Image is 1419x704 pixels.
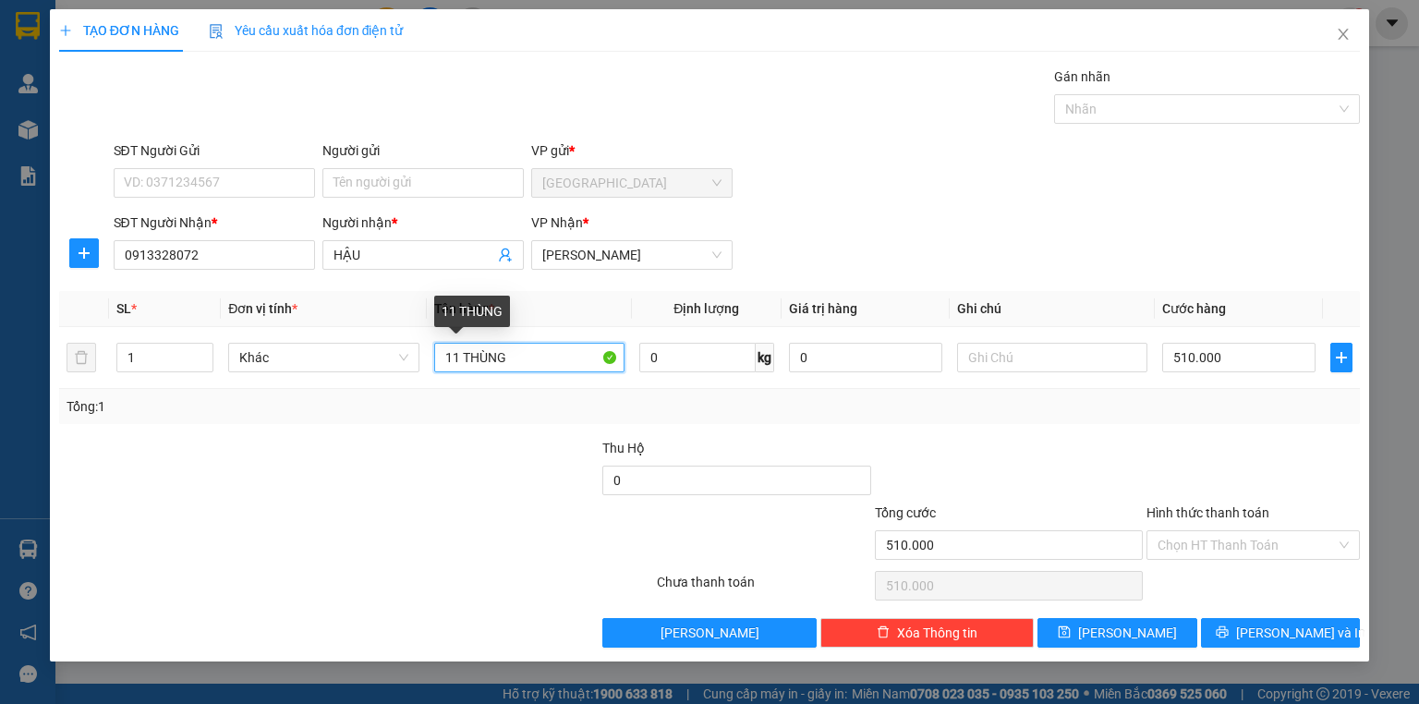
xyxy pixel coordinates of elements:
span: Tổng cước [875,505,936,520]
div: Người gửi [322,140,524,161]
span: plus [59,24,72,37]
button: save[PERSON_NAME] [1037,618,1197,648]
span: save [1058,625,1071,640]
input: VD: Bàn, Ghế [434,343,625,372]
div: Người nhận [322,212,524,233]
span: [PERSON_NAME] và In [1236,623,1365,643]
span: [PERSON_NAME]: [7,115,122,132]
span: Thu Hộ [602,441,645,455]
p: VP [GEOGRAPHIC_DATA]: [7,67,270,112]
span: [PERSON_NAME] [1078,623,1177,643]
button: Close [1317,9,1369,61]
strong: NHƯ QUỲNH [51,7,226,42]
div: SĐT Người Gửi [114,140,315,161]
span: SL [116,301,131,316]
strong: 342 [PERSON_NAME], P1, Q10, TP.HCM - 0931 556 979 [7,69,268,112]
button: plus [69,238,99,268]
span: close [1336,27,1351,42]
div: VP gửi [531,140,733,161]
button: [PERSON_NAME] [602,618,816,648]
span: TẠO ĐƠN HÀNG [59,23,179,38]
span: user-add [498,248,513,262]
button: delete [67,343,96,372]
span: plus [1331,350,1352,365]
button: printer[PERSON_NAME] và In [1201,618,1361,648]
span: VP Nhận [531,215,583,230]
span: [PERSON_NAME] [661,623,759,643]
span: Định lượng [673,301,739,316]
label: Hình thức thanh toán [1146,505,1269,520]
label: Gán nhãn [1054,69,1110,84]
button: deleteXóa Thông tin [820,618,1034,648]
button: plus [1330,343,1352,372]
span: delete [877,625,890,640]
span: Sài Gòn [542,169,722,197]
span: Tên hàng [434,301,494,316]
div: Tổng: 1 [67,396,549,417]
th: Ghi chú [950,291,1155,327]
div: Chưa thanh toán [655,572,872,604]
span: Phan Rang [542,241,722,269]
span: Khác [239,344,407,371]
span: kg [756,343,774,372]
div: SĐT Người Nhận [114,212,315,233]
img: icon [209,24,224,39]
span: printer [1216,625,1229,640]
input: 0 [789,343,942,372]
span: plus [70,246,98,261]
span: Giá trị hàng [789,301,857,316]
span: Cước hàng [1162,301,1226,316]
span: Xóa Thông tin [897,623,977,643]
span: Yêu cầu xuất hóa đơn điện tử [209,23,404,38]
span: Đơn vị tính [228,301,297,316]
strong: Khu K1, [PERSON_NAME] [PERSON_NAME], [PERSON_NAME][GEOGRAPHIC_DATA], [GEOGRAPHIC_DATA]PRTC - 0931... [7,117,263,188]
input: Ghi Chú [957,343,1147,372]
